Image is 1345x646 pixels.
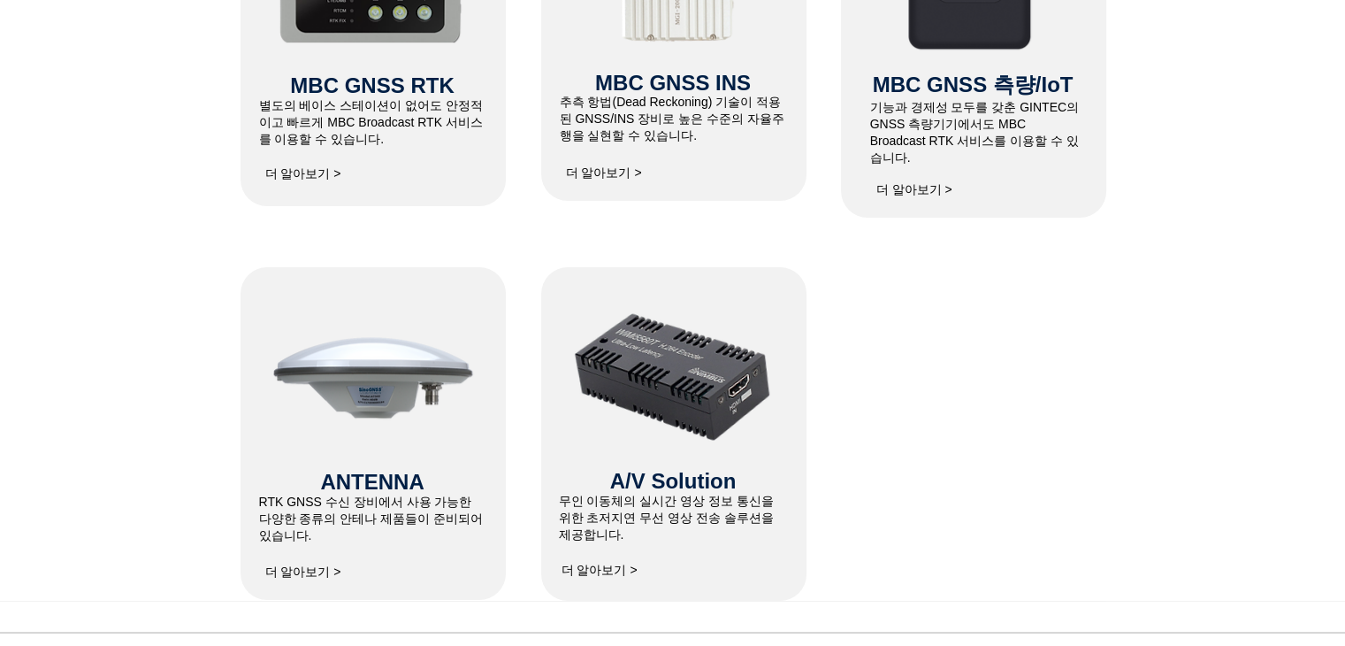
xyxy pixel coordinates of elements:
[595,71,751,95] span: MBC GNSS INS
[265,166,341,182] span: 더 알아보기 >
[259,555,348,590] a: 더 알아보기 >
[566,165,642,181] span: 더 알아보기 >
[265,565,341,581] span: 더 알아보기 >
[560,156,648,191] a: 더 알아보기 >
[267,267,479,480] img: at340-1.png
[610,469,737,493] span: A/V Solution
[555,553,644,588] a: 더 알아보기 >
[870,100,1079,165] span: ​기능과 경제성 모두를 갖춘 GINTEC의 GNSS 측량기기에서도 MBC Broadcast RTK 서비스를 이용할 수 있습니다.
[560,95,784,142] span: 추측 항법(Dead Reckoning) 기술이 적용된 GNSS/INS 장비로 높은 수준의 자율주행을 실현할 수 있습니다.
[259,495,484,542] span: RTK GNSS 수신 장비에서 사용 가능한 다양한 종류의 안테나 제품들이 준비되어 있습니다.
[562,563,638,579] span: 더 알아보기 >
[873,73,1074,96] span: MBC GNSS 측량/IoT
[876,182,952,198] span: 더 알아보기 >
[259,157,348,192] a: 더 알아보기 >
[870,173,959,208] a: 더 알아보기 >
[320,470,424,494] span: ANTENNA
[290,73,454,97] span: MBC GNSS RTK
[1142,570,1345,646] iframe: Wix Chat
[569,296,776,458] img: WiMi5560T_5.png
[259,98,484,146] span: ​별도의 베이스 스테이션이 없어도 안정적이고 빠르게 MBC Broadcast RTK 서비스를 이용할 수 있습니다.
[559,494,774,542] span: ​무인 이동체의 실시간 영상 정보 통신을 위한 초저지연 무선 영상 전송 솔루션을 제공합니다.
